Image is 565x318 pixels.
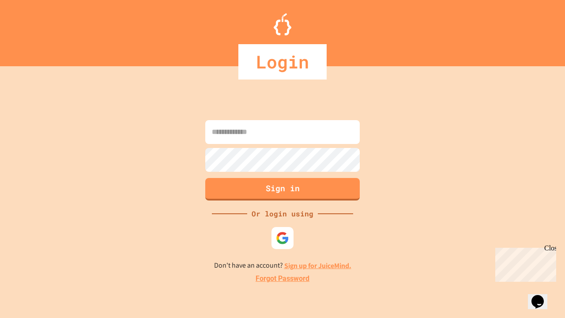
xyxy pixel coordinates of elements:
p: Don't have an account? [214,260,351,271]
img: google-icon.svg [276,231,289,245]
div: Chat with us now!Close [4,4,61,56]
div: Or login using [247,208,318,219]
div: Login [238,44,327,79]
img: Logo.svg [274,13,291,35]
button: Sign in [205,178,360,201]
iframe: chat widget [492,244,556,282]
a: Forgot Password [256,273,309,284]
iframe: chat widget [528,283,556,309]
a: Sign up for JuiceMind. [284,261,351,270]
